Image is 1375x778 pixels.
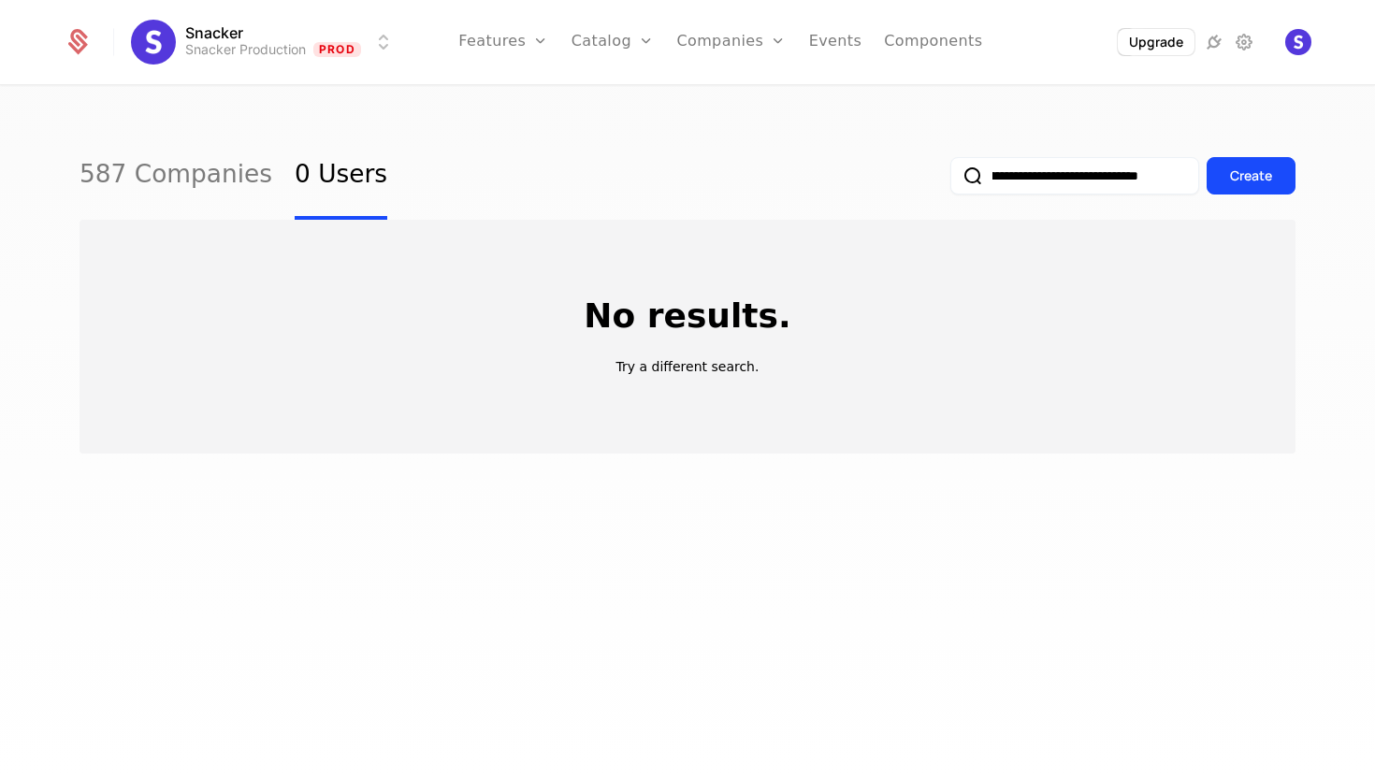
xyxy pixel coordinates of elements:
[1233,31,1255,53] a: Settings
[185,25,243,40] span: Snacker
[1203,31,1225,53] a: Integrations
[80,132,272,220] a: 587 Companies
[1230,166,1272,185] div: Create
[584,297,790,335] p: No results.
[185,40,306,59] div: Snacker Production
[616,357,760,376] p: Try a different search.
[295,132,387,220] a: 0 Users
[1285,29,1311,55] button: Open user button
[137,22,395,63] button: Select environment
[1207,157,1295,194] button: Create
[1118,29,1194,55] button: Upgrade
[131,20,176,65] img: Snacker
[1285,29,1311,55] img: Shelby Stephens
[313,42,361,57] span: Prod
